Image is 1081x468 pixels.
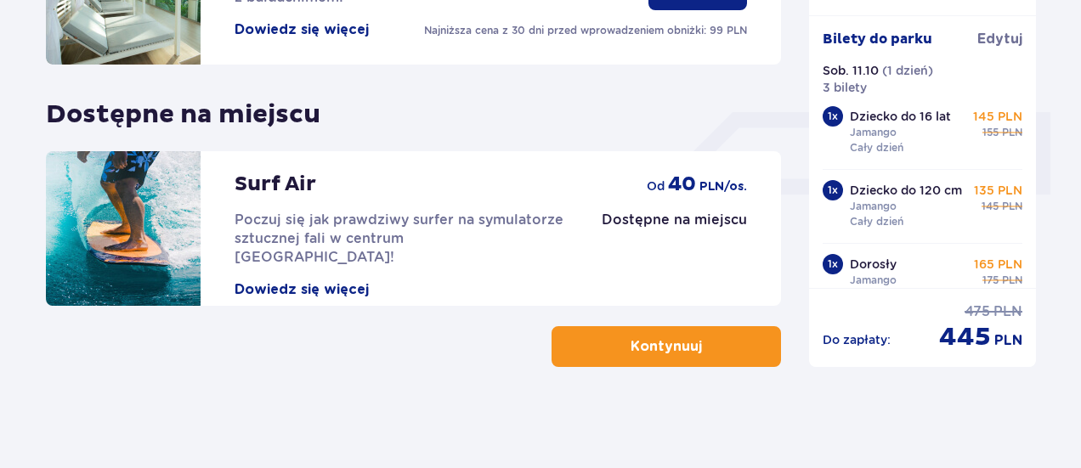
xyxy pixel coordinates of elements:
[823,30,932,48] p: Bilety do parku
[850,273,897,288] p: Jamango
[235,211,563,265] span: Poczuj się jak prawdziwy surfer na symulatorze sztucznej fali w centrum [GEOGRAPHIC_DATA]!
[982,199,999,214] span: 145
[46,85,320,131] p: Dostępne na miejscu
[850,108,951,125] p: Dziecko do 16 lat
[699,178,747,195] span: PLN /os.
[850,140,903,155] p: Cały dzień
[631,337,702,356] p: Kontynuuj
[552,326,781,367] button: Kontynuuj
[973,108,1022,125] p: 145 PLN
[1002,199,1022,214] span: PLN
[939,321,991,353] span: 445
[647,178,665,195] span: od
[850,125,897,140] p: Jamango
[850,199,897,214] p: Jamango
[823,254,843,274] div: 1 x
[982,125,999,140] span: 155
[850,214,903,229] p: Cały dzień
[424,23,747,38] p: Najniższa cena z 30 dni przed wprowadzeniem obniżki: 99 PLN
[235,20,369,39] button: Dowiedz się więcej
[823,62,879,79] p: Sob. 11.10
[235,172,316,197] p: Surf Air
[235,280,369,299] button: Dowiedz się więcej
[850,256,897,273] p: Dorosły
[823,106,843,127] div: 1 x
[1002,273,1022,288] span: PLN
[994,331,1022,350] span: PLN
[850,182,962,199] p: Dziecko do 120 cm
[974,182,1022,199] p: 135 PLN
[1002,125,1022,140] span: PLN
[823,79,867,96] p: 3 bilety
[965,302,990,321] span: 475
[977,30,1022,48] span: Edytuj
[668,172,696,197] span: 40
[993,302,1022,321] span: PLN
[823,331,891,348] p: Do zapłaty :
[46,151,201,306] img: attraction
[823,180,843,200] div: 1 x
[602,211,747,229] p: Dostępne na miejscu
[982,273,999,288] span: 175
[882,62,933,79] p: ( 1 dzień )
[974,256,1022,273] p: 165 PLN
